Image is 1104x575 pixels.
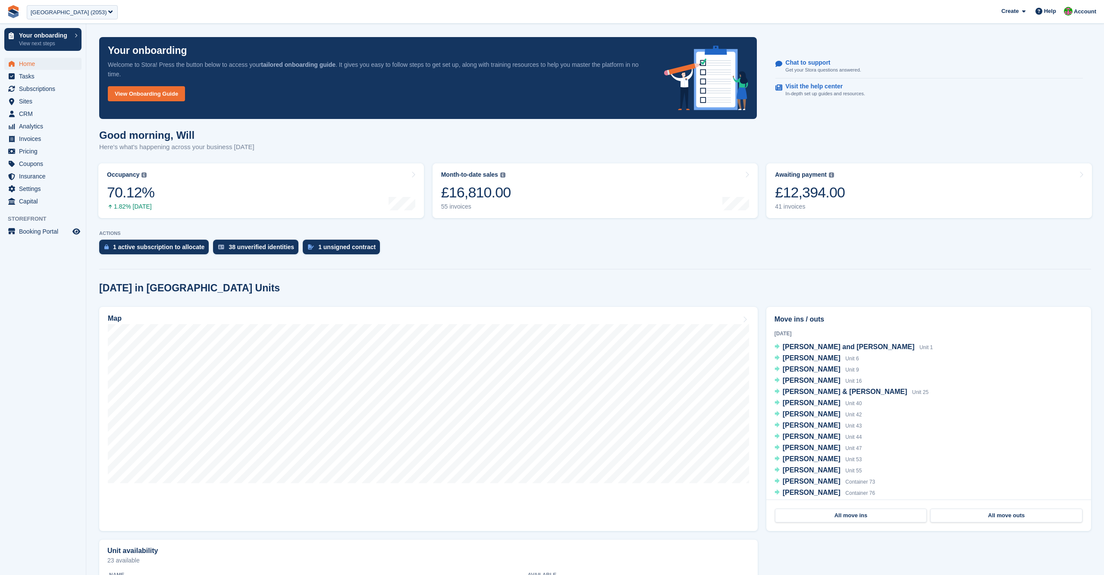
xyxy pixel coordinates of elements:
[783,422,841,429] span: [PERSON_NAME]
[229,244,294,250] div: 38 unverified identities
[4,133,82,145] a: menu
[19,70,71,82] span: Tasks
[213,240,303,259] a: 38 unverified identities
[845,479,875,485] span: Container 73
[4,170,82,182] a: menu
[775,184,845,201] div: £12,394.00
[98,163,424,218] a: Occupancy 70.12% 1.82% [DATE]
[783,478,841,485] span: [PERSON_NAME]
[4,183,82,195] a: menu
[4,145,82,157] a: menu
[783,444,841,451] span: [PERSON_NAME]
[919,344,933,350] span: Unit 1
[766,163,1092,218] a: Awaiting payment £12,394.00 41 invoices
[783,343,915,350] span: [PERSON_NAME] and [PERSON_NAME]
[19,108,71,120] span: CRM
[4,95,82,107] a: menu
[261,61,336,68] strong: tailored onboarding guide
[664,46,749,110] img: onboarding-info-6c161a55d2c0e0a8cae90662b2fe09162a5109e8cc188191df67fb4f79e88e88.svg
[775,330,1083,337] div: [DATE]
[1074,7,1096,16] span: Account
[1064,7,1073,16] img: Will McNeilly
[8,215,86,223] span: Storefront
[318,244,376,250] div: 1 unsigned contract
[4,70,82,82] a: menu
[108,315,122,322] h2: Map
[783,388,907,395] span: [PERSON_NAME] & [PERSON_NAME]
[108,86,185,101] a: View Onboarding Guide
[775,409,862,420] a: [PERSON_NAME] Unit 42
[845,412,862,418] span: Unit 42
[107,547,158,555] h2: Unit availability
[19,83,71,95] span: Subscriptions
[107,557,750,563] p: 23 available
[71,226,82,237] a: Preview store
[441,171,498,178] div: Month-to-date sales
[303,240,384,259] a: 1 unsigned contract
[785,66,861,74] p: Get your Stora questions answered.
[19,120,71,132] span: Analytics
[4,28,82,51] a: Your onboarding View next steps
[775,431,862,443] a: [PERSON_NAME] Unit 44
[845,445,862,451] span: Unit 47
[775,171,827,178] div: Awaiting payment
[4,225,82,237] a: menu
[775,342,933,353] a: [PERSON_NAME] and [PERSON_NAME] Unit 1
[500,172,505,178] img: icon-info-grey-7440780725fd019a000dd9b08b2336e03edf1995a4989e88bcd33f0948082b44.svg
[775,398,862,409] a: [PERSON_NAME] Unit 40
[845,367,859,373] span: Unit 9
[107,184,154,201] div: 70.12%
[775,78,1083,102] a: Visit the help center In-depth set up guides and resources.
[108,60,650,79] p: Welcome to Stora! Press the button below to access your . It gives you easy to follow steps to ge...
[775,465,862,476] a: [PERSON_NAME] Unit 55
[845,456,862,462] span: Unit 53
[4,83,82,95] a: menu
[19,40,70,47] p: View next steps
[930,509,1082,522] a: All move outs
[783,455,841,462] span: [PERSON_NAME]
[19,183,71,195] span: Settings
[7,5,20,18] img: stora-icon-8386f47178a22dfd0bd8f6a31ec36ba5ce8667c1dd55bd0f319d3a0aa187defe.svg
[775,314,1083,325] h2: Move ins / outs
[845,356,859,362] span: Unit 6
[845,400,862,406] span: Unit 40
[441,184,511,201] div: £16,810.00
[775,353,859,364] a: [PERSON_NAME] Unit 6
[775,55,1083,78] a: Chat to support Get your Stora questions answered.
[113,244,204,250] div: 1 active subscription to allocate
[4,158,82,170] a: menu
[141,172,147,178] img: icon-info-grey-7440780725fd019a000dd9b08b2336e03edf1995a4989e88bcd33f0948082b44.svg
[775,443,862,454] a: [PERSON_NAME] Unit 47
[107,171,139,178] div: Occupancy
[19,170,71,182] span: Insurance
[19,195,71,207] span: Capital
[775,454,862,465] a: [PERSON_NAME] Unit 53
[108,46,187,56] p: Your onboarding
[433,163,758,218] a: Month-to-date sales £16,810.00 55 invoices
[775,487,875,499] a: [PERSON_NAME] Container 76
[775,375,862,387] a: [PERSON_NAME] Unit 16
[775,509,927,522] a: All move ins
[1001,7,1019,16] span: Create
[99,240,213,259] a: 1 active subscription to allocate
[218,244,224,250] img: verify_identity-adf6edd0f0f0b5bbfe63781bf79b02c33cf7c696d77639b501bdc392416b5a36.svg
[783,399,841,406] span: [PERSON_NAME]
[785,59,854,66] p: Chat to support
[19,58,71,70] span: Home
[308,244,314,250] img: contract_signature_icon-13c848040528278c33f63329250d36e43548de30e8caae1d1a13099fd9432cc5.svg
[19,95,71,107] span: Sites
[19,133,71,145] span: Invoices
[4,120,82,132] a: menu
[783,354,841,362] span: [PERSON_NAME]
[845,468,862,474] span: Unit 55
[775,364,859,375] a: [PERSON_NAME] Unit 9
[912,389,928,395] span: Unit 25
[19,225,71,237] span: Booking Portal
[107,203,154,210] div: 1.82% [DATE]
[4,195,82,207] a: menu
[845,434,862,440] span: Unit 44
[4,108,82,120] a: menu
[783,377,841,384] span: [PERSON_NAME]
[775,499,875,510] a: [PERSON_NAME] Container 82
[99,307,758,531] a: Map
